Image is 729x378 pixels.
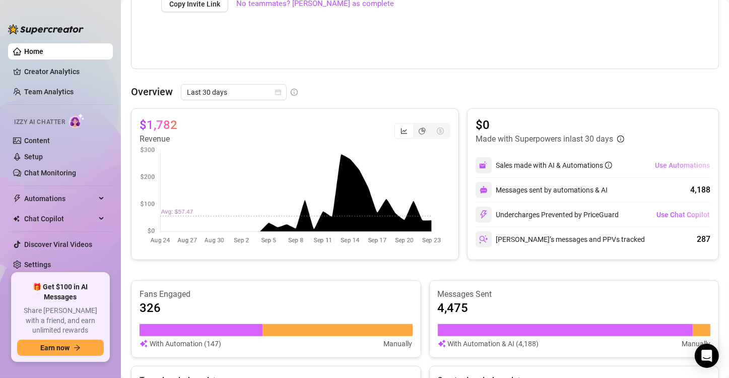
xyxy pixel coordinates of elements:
article: $1,782 [140,117,177,133]
a: Chat Monitoring [24,169,76,177]
span: Izzy AI Chatter [14,117,65,127]
span: Use Automations [655,161,710,169]
img: logo-BBDzfeDw.svg [8,24,84,34]
span: info-circle [291,89,298,96]
span: line-chart [401,128,408,135]
span: arrow-right [74,344,81,351]
img: Chat Copilot [13,215,20,222]
a: Content [24,137,50,145]
article: With Automation & AI (4,188) [448,338,539,349]
a: Team Analytics [24,88,74,96]
article: Overview [131,84,173,99]
a: Settings [24,261,51,269]
article: Fans Engaged [140,289,413,300]
img: svg%3e [438,338,446,349]
article: 4,475 [438,300,469,316]
img: svg%3e [480,186,488,194]
article: Messages Sent [438,289,711,300]
div: Open Intercom Messenger [695,344,719,368]
a: Home [24,47,43,55]
span: thunderbolt [13,195,21,203]
span: Use Chat Copilot [656,211,710,219]
a: Setup [24,153,43,161]
button: Earn nowarrow-right [17,340,104,356]
div: segmented control [394,123,450,139]
div: Messages sent by automations & AI [476,182,608,198]
span: Last 30 days [187,85,281,100]
a: Creator Analytics [24,64,105,80]
a: Discover Viral Videos [24,240,92,248]
span: Earn now [40,344,70,352]
img: svg%3e [479,210,488,219]
img: svg%3e [479,161,488,170]
article: Manually [682,338,710,349]
span: info-circle [617,136,624,143]
img: svg%3e [479,235,488,244]
article: 326 [140,300,161,316]
div: 287 [697,233,710,245]
span: 🎁 Get $100 in AI Messages [17,282,104,302]
div: 4,188 [690,184,710,196]
span: Automations [24,191,96,207]
article: Made with Superpowers in last 30 days [476,133,613,145]
span: calendar [275,89,281,95]
div: [PERSON_NAME]’s messages and PPVs tracked [476,231,645,247]
img: AI Chatter [69,113,85,128]
article: Manually [384,338,413,349]
article: $0 [476,117,624,133]
img: svg%3e [140,338,148,349]
div: Sales made with AI & Automations [496,160,612,171]
span: info-circle [605,162,612,169]
span: Chat Copilot [24,211,96,227]
span: dollar-circle [437,128,444,135]
article: Revenue [140,133,177,145]
div: Undercharges Prevented by PriceGuard [476,207,619,223]
span: pie-chart [419,128,426,135]
span: Share [PERSON_NAME] with a friend, and earn unlimited rewards [17,306,104,336]
article: With Automation (147) [150,338,221,349]
button: Use Chat Copilot [656,207,710,223]
button: Use Automations [654,157,710,173]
